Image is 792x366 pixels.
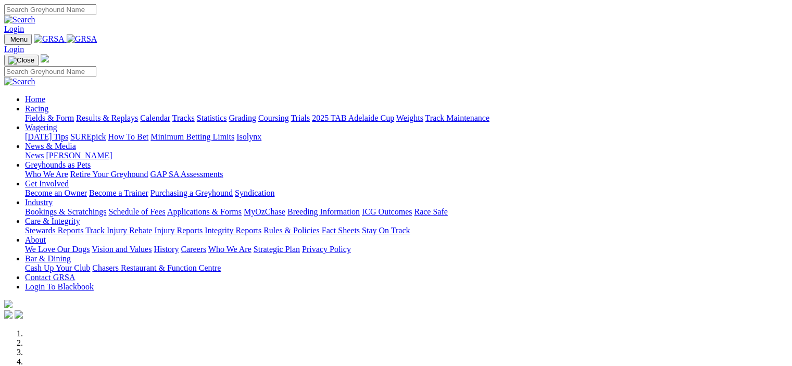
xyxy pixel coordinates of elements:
[15,310,23,319] img: twitter.svg
[362,226,410,235] a: Stay On Track
[85,226,152,235] a: Track Injury Rebate
[208,245,252,254] a: Who We Are
[150,170,223,179] a: GAP SA Assessments
[4,24,24,33] a: Login
[25,170,788,179] div: Greyhounds as Pets
[4,45,24,54] a: Login
[25,235,46,244] a: About
[25,282,94,291] a: Login To Blackbook
[25,207,106,216] a: Bookings & Scratchings
[302,245,351,254] a: Privacy Policy
[25,113,74,122] a: Fields & Form
[362,207,412,216] a: ICG Outcomes
[25,170,68,179] a: Who We Are
[4,310,12,319] img: facebook.svg
[150,188,233,197] a: Purchasing a Greyhound
[172,113,195,122] a: Tracks
[25,160,91,169] a: Greyhounds as Pets
[425,113,489,122] a: Track Maintenance
[25,226,83,235] a: Stewards Reports
[76,113,138,122] a: Results & Replays
[25,179,69,188] a: Get Involved
[140,113,170,122] a: Calendar
[25,245,788,254] div: About
[25,217,80,225] a: Care & Integrity
[229,113,256,122] a: Grading
[4,77,35,86] img: Search
[108,132,149,141] a: How To Bet
[154,245,179,254] a: History
[108,207,165,216] a: Schedule of Fees
[25,151,44,160] a: News
[4,55,39,66] button: Toggle navigation
[235,188,274,197] a: Syndication
[205,226,261,235] a: Integrity Reports
[25,95,45,104] a: Home
[25,188,87,197] a: Become an Owner
[25,188,788,198] div: Get Involved
[89,188,148,197] a: Become a Trainer
[287,207,360,216] a: Breeding Information
[25,151,788,160] div: News & Media
[150,132,234,141] a: Minimum Betting Limits
[236,132,261,141] a: Isolynx
[10,35,28,43] span: Menu
[25,113,788,123] div: Racing
[312,113,394,122] a: 2025 TAB Adelaide Cup
[167,207,242,216] a: Applications & Forms
[25,254,71,263] a: Bar & Dining
[396,113,423,122] a: Weights
[181,245,206,254] a: Careers
[70,170,148,179] a: Retire Your Greyhound
[4,300,12,308] img: logo-grsa-white.png
[70,132,106,141] a: SUREpick
[25,207,788,217] div: Industry
[34,34,65,44] img: GRSA
[25,104,48,113] a: Racing
[8,56,34,65] img: Close
[92,263,221,272] a: Chasers Restaurant & Function Centre
[25,245,90,254] a: We Love Our Dogs
[291,113,310,122] a: Trials
[254,245,300,254] a: Strategic Plan
[25,226,788,235] div: Care & Integrity
[414,207,447,216] a: Race Safe
[4,4,96,15] input: Search
[46,151,112,160] a: [PERSON_NAME]
[25,132,788,142] div: Wagering
[263,226,320,235] a: Rules & Policies
[67,34,97,44] img: GRSA
[25,273,75,282] a: Contact GRSA
[92,245,152,254] a: Vision and Values
[41,54,49,62] img: logo-grsa-white.png
[322,226,360,235] a: Fact Sheets
[25,263,788,273] div: Bar & Dining
[25,123,57,132] a: Wagering
[258,113,289,122] a: Coursing
[4,15,35,24] img: Search
[197,113,227,122] a: Statistics
[25,263,90,272] a: Cash Up Your Club
[25,198,53,207] a: Industry
[4,66,96,77] input: Search
[25,132,68,141] a: [DATE] Tips
[25,142,76,150] a: News & Media
[4,34,32,45] button: Toggle navigation
[244,207,285,216] a: MyOzChase
[154,226,203,235] a: Injury Reports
